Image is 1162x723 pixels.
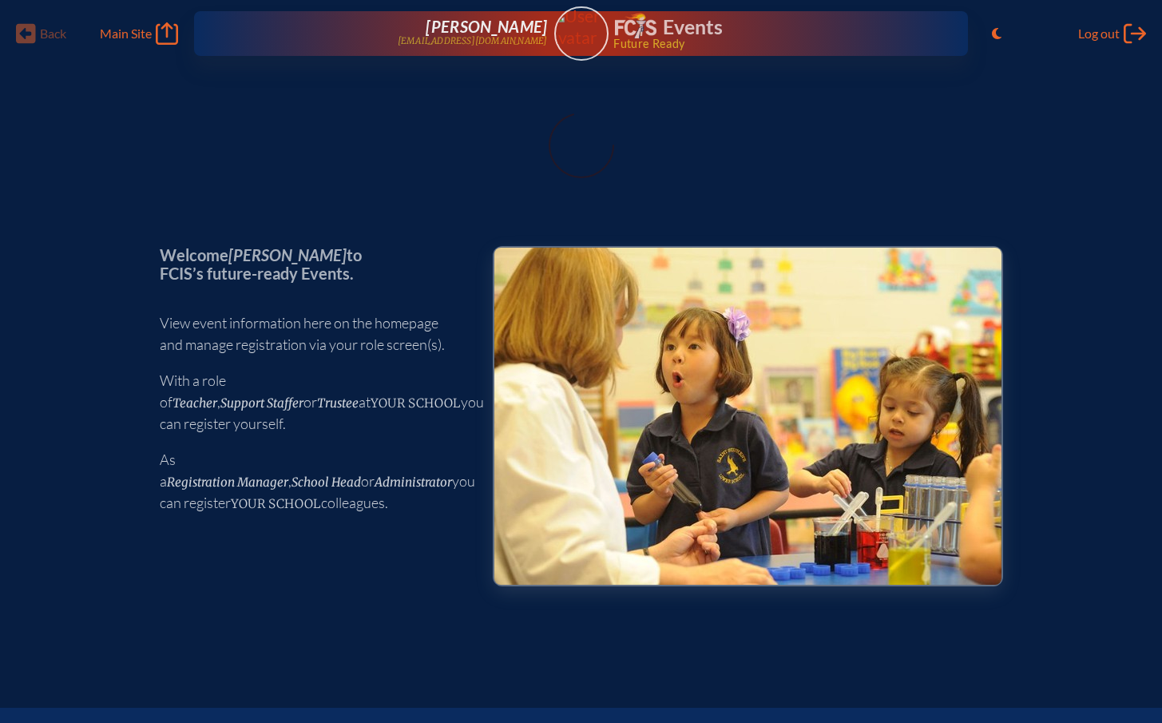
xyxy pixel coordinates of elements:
[547,6,615,48] img: User Avatar
[426,17,547,36] span: [PERSON_NAME]
[167,475,288,490] span: Registration Manager
[160,370,467,435] p: With a role of , or at you can register yourself.
[173,395,217,411] span: Teacher
[371,395,461,411] span: your school
[494,248,1001,585] img: Events
[100,26,152,42] span: Main Site
[160,246,467,282] p: Welcome to FCIS’s future-ready Events.
[554,6,609,61] a: User Avatar
[220,395,303,411] span: Support Staffer
[613,38,916,50] span: Future Ready
[398,36,548,46] p: [EMAIL_ADDRESS][DOMAIN_NAME]
[317,395,359,411] span: Trustee
[375,475,452,490] span: Administrator
[615,13,917,50] div: FCIS Events — Future ready
[245,18,547,50] a: [PERSON_NAME][EMAIL_ADDRESS][DOMAIN_NAME]
[100,22,178,45] a: Main Site
[291,475,361,490] span: School Head
[231,496,321,511] span: your school
[228,245,347,264] span: [PERSON_NAME]
[160,312,467,356] p: View event information here on the homepage and manage registration via your role screen(s).
[160,449,467,514] p: As a , or you can register colleagues.
[1078,26,1120,42] span: Log out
